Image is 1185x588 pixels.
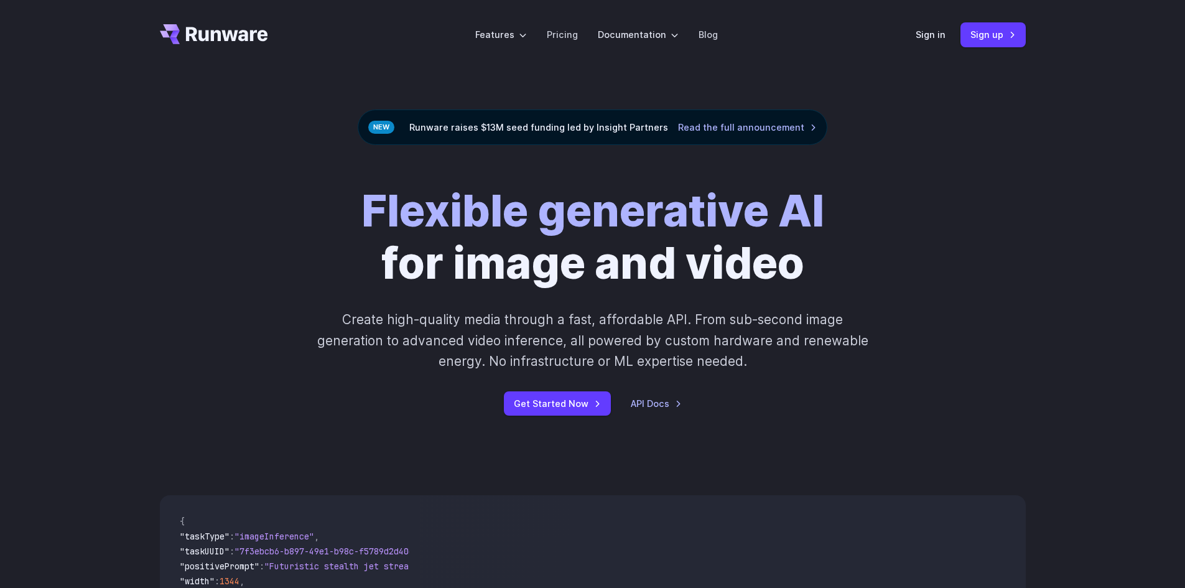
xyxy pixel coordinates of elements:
span: : [259,561,264,572]
a: Blog [699,27,718,42]
p: Create high-quality media through a fast, affordable API. From sub-second image generation to adv... [315,309,870,371]
span: 1344 [220,576,239,587]
span: "7f3ebcb6-b897-49e1-b98c-f5789d2d40d7" [235,546,424,557]
a: Go to / [160,24,268,44]
label: Documentation [598,27,679,42]
a: Read the full announcement [678,120,817,134]
label: Features [475,27,527,42]
span: : [230,546,235,557]
span: , [314,531,319,542]
h1: for image and video [361,185,824,289]
span: "taskType" [180,531,230,542]
span: { [180,516,185,527]
span: : [215,576,220,587]
span: "Futuristic stealth jet streaking through a neon-lit cityscape with glowing purple exhaust" [264,561,717,572]
strong: Flexible generative AI [361,184,824,237]
span: , [239,576,244,587]
span: : [230,531,235,542]
span: "taskUUID" [180,546,230,557]
a: API Docs [631,396,682,411]
a: Get Started Now [504,391,611,416]
a: Pricing [547,27,578,42]
span: "width" [180,576,215,587]
a: Sign up [960,22,1026,47]
span: "imageInference" [235,531,314,542]
div: Runware raises $13M seed funding led by Insight Partners [358,110,827,145]
a: Sign in [916,27,946,42]
span: "positivePrompt" [180,561,259,572]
